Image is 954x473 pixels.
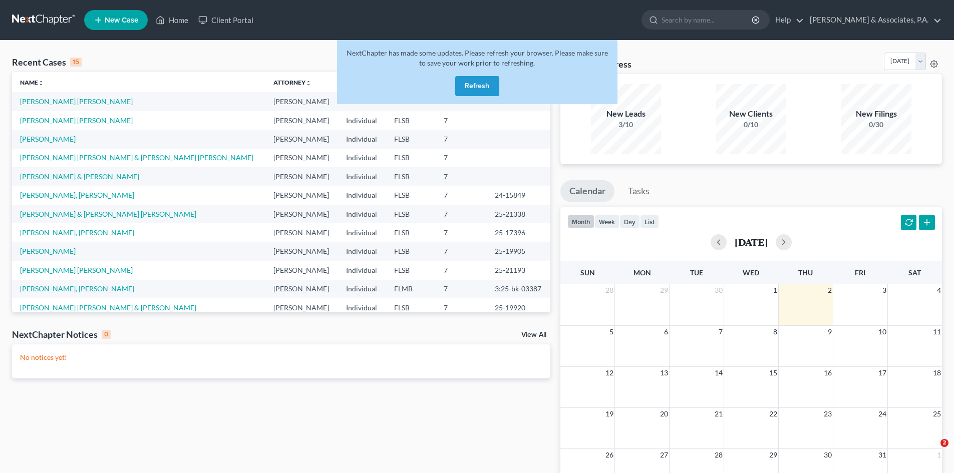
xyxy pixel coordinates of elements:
[386,261,436,279] td: FLSB
[768,367,778,379] span: 15
[932,367,942,379] span: 18
[567,215,594,228] button: month
[305,80,311,86] i: unfold_more
[932,326,942,338] span: 11
[338,205,386,223] td: Individual
[663,326,669,338] span: 6
[920,439,944,463] iframe: Intercom live chat
[823,449,833,461] span: 30
[690,268,703,277] span: Tue
[436,280,487,298] td: 7
[265,92,338,111] td: [PERSON_NAME]
[487,280,550,298] td: 3:25-bk-03387
[436,111,487,130] td: 7
[386,111,436,130] td: FLSB
[487,242,550,261] td: 25-19905
[386,223,436,242] td: FLSB
[659,284,669,296] span: 29
[604,449,614,461] span: 26
[12,56,82,68] div: Recent Cases
[436,130,487,148] td: 7
[20,266,133,274] a: [PERSON_NAME] [PERSON_NAME]
[20,247,76,255] a: [PERSON_NAME]
[338,167,386,186] td: Individual
[805,11,941,29] a: [PERSON_NAME] & Associates, P.A.
[265,298,338,317] td: [PERSON_NAME]
[102,330,111,339] div: 0
[20,284,134,293] a: [PERSON_NAME], [PERSON_NAME]
[487,298,550,317] td: 25-19920
[436,261,487,279] td: 7
[386,167,436,186] td: FLSB
[338,223,386,242] td: Individual
[936,284,942,296] span: 4
[265,205,338,223] td: [PERSON_NAME]
[20,97,133,106] a: [PERSON_NAME] [PERSON_NAME]
[718,326,724,338] span: 7
[20,352,542,362] p: No notices yet!
[772,326,778,338] span: 8
[768,408,778,420] span: 22
[386,205,436,223] td: FLSB
[20,79,44,86] a: Nameunfold_more
[265,149,338,167] td: [PERSON_NAME]
[659,449,669,461] span: 27
[580,268,595,277] span: Sun
[881,284,887,296] span: 3
[386,186,436,204] td: FLSB
[855,268,865,277] span: Fri
[386,149,436,167] td: FLSB
[877,408,887,420] span: 24
[38,80,44,86] i: unfold_more
[386,242,436,261] td: FLSB
[338,261,386,279] td: Individual
[823,408,833,420] span: 23
[633,268,651,277] span: Mon
[273,79,311,86] a: Attorneyunfold_more
[908,268,921,277] span: Sat
[841,108,911,120] div: New Filings
[20,303,196,312] a: [PERSON_NAME] [PERSON_NAME] & [PERSON_NAME]
[70,58,82,67] div: 15
[877,326,887,338] span: 10
[877,449,887,461] span: 31
[436,298,487,317] td: 7
[338,111,386,130] td: Individual
[436,223,487,242] td: 7
[487,261,550,279] td: 25-21193
[338,130,386,148] td: Individual
[487,205,550,223] td: 25-21338
[798,268,813,277] span: Thu
[772,284,778,296] span: 1
[608,326,614,338] span: 5
[265,242,338,261] td: [PERSON_NAME]
[743,268,759,277] span: Wed
[940,439,948,447] span: 2
[591,108,661,120] div: New Leads
[386,298,436,317] td: FLSB
[265,261,338,279] td: [PERSON_NAME]
[20,116,133,125] a: [PERSON_NAME] [PERSON_NAME]
[521,331,546,338] a: View All
[619,180,659,202] a: Tasks
[455,76,499,96] button: Refresh
[714,284,724,296] span: 30
[487,186,550,204] td: 24-15849
[770,11,804,29] a: Help
[932,408,942,420] span: 25
[560,180,614,202] a: Calendar
[487,223,550,242] td: 25-17396
[20,228,134,237] a: [PERSON_NAME], [PERSON_NAME]
[436,186,487,204] td: 7
[338,280,386,298] td: Individual
[386,130,436,148] td: FLSB
[265,280,338,298] td: [PERSON_NAME]
[338,242,386,261] td: Individual
[338,186,386,204] td: Individual
[20,153,253,162] a: [PERSON_NAME] [PERSON_NAME] & [PERSON_NAME] [PERSON_NAME]
[714,367,724,379] span: 14
[20,191,134,199] a: [PERSON_NAME], [PERSON_NAME]
[735,237,768,247] h2: [DATE]
[265,111,338,130] td: [PERSON_NAME]
[604,408,614,420] span: 19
